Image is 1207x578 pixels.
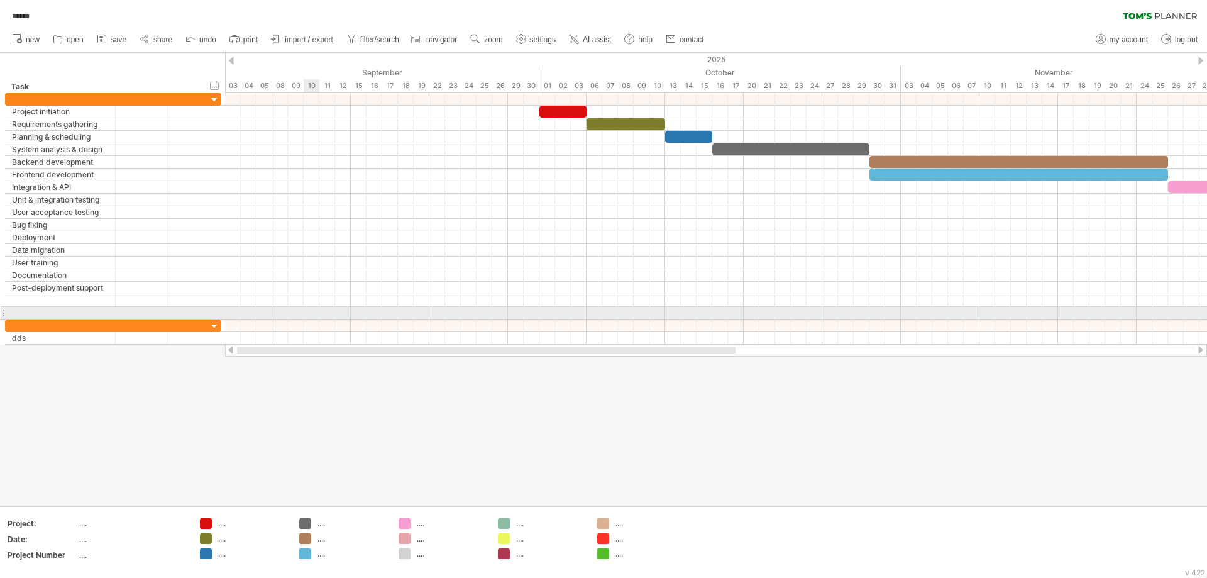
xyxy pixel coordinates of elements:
span: settings [530,35,556,44]
a: print [226,31,262,48]
div: Monday, 17 November 2025 [1058,79,1074,92]
div: Friday, 21 November 2025 [1121,79,1137,92]
a: filter/search [343,31,403,48]
div: Friday, 7 November 2025 [964,79,979,92]
span: undo [199,35,216,44]
div: Project initiation [12,106,109,118]
div: Wednesday, 10 September 2025 [304,79,319,92]
div: Thursday, 13 November 2025 [1027,79,1042,92]
div: Project: [8,518,77,529]
div: Wednesday, 29 October 2025 [854,79,869,92]
a: help [621,31,656,48]
div: User acceptance testing [12,206,109,218]
div: Wednesday, 17 September 2025 [382,79,398,92]
div: Wednesday, 8 October 2025 [618,79,634,92]
div: Wednesday, 26 November 2025 [1168,79,1184,92]
span: AI assist [583,35,611,44]
div: Wednesday, 12 November 2025 [1011,79,1027,92]
div: .... [516,548,585,559]
div: Tuesday, 9 September 2025 [288,79,304,92]
div: Tuesday, 21 October 2025 [759,79,775,92]
span: print [243,35,258,44]
div: System analysis & design [12,143,109,155]
div: .... [317,518,386,529]
a: log out [1158,31,1201,48]
div: Backend development [12,156,109,168]
div: Friday, 12 September 2025 [335,79,351,92]
div: .... [516,533,585,544]
div: Tuesday, 7 October 2025 [602,79,618,92]
div: Monday, 29 September 2025 [508,79,524,92]
div: .... [317,533,386,544]
div: Friday, 31 October 2025 [885,79,901,92]
div: Tuesday, 11 November 2025 [995,79,1011,92]
span: save [111,35,126,44]
div: Friday, 24 October 2025 [807,79,822,92]
div: Monday, 6 October 2025 [587,79,602,92]
span: share [153,35,172,44]
div: .... [79,550,185,560]
div: Wednesday, 15 October 2025 [697,79,712,92]
div: Thursday, 16 October 2025 [712,79,728,92]
div: Monday, 15 September 2025 [351,79,367,92]
div: Thursday, 20 November 2025 [1105,79,1121,92]
div: Thursday, 2 October 2025 [555,79,571,92]
div: Friday, 10 October 2025 [649,79,665,92]
div: Tuesday, 25 November 2025 [1152,79,1168,92]
span: import / export [285,35,333,44]
div: Tuesday, 30 September 2025 [524,79,539,92]
div: dds [12,332,109,344]
a: contact [663,31,708,48]
div: Thursday, 6 November 2025 [948,79,964,92]
div: Deployment [12,231,109,243]
div: Thursday, 30 October 2025 [869,79,885,92]
span: filter/search [360,35,399,44]
div: v 422 [1185,568,1205,577]
div: Monday, 24 November 2025 [1137,79,1152,92]
div: .... [417,533,485,544]
div: Thursday, 11 September 2025 [319,79,335,92]
div: Monday, 8 September 2025 [272,79,288,92]
div: .... [79,518,185,529]
a: undo [182,31,220,48]
div: .... [615,533,684,544]
div: Integration & API [12,181,109,193]
div: Friday, 19 September 2025 [414,79,429,92]
div: Data migration [12,244,109,256]
div: Wednesday, 3 September 2025 [225,79,241,92]
div: Tuesday, 23 September 2025 [445,79,461,92]
div: Monday, 27 October 2025 [822,79,838,92]
div: .... [79,534,185,545]
div: Tuesday, 4 November 2025 [917,79,932,92]
span: help [638,35,653,44]
span: open [67,35,84,44]
span: my account [1110,35,1148,44]
a: settings [513,31,559,48]
a: AI assist [566,31,615,48]
div: Frontend development [12,169,109,181]
div: User training [12,257,109,269]
div: Thursday, 25 September 2025 [477,79,492,92]
div: Wednesday, 1 October 2025 [539,79,555,92]
div: Friday, 26 September 2025 [492,79,508,92]
div: Thursday, 23 October 2025 [791,79,807,92]
div: Requirements gathering [12,118,109,130]
div: .... [317,548,386,559]
div: Monday, 22 September 2025 [429,79,445,92]
div: .... [218,548,287,559]
div: Thursday, 4 September 2025 [241,79,256,92]
div: Friday, 3 October 2025 [571,79,587,92]
div: Documentation [12,269,109,281]
a: share [136,31,176,48]
span: contact [680,35,704,44]
div: Friday, 17 October 2025 [728,79,744,92]
div: Wednesday, 19 November 2025 [1089,79,1105,92]
div: .... [417,548,485,559]
span: navigator [426,35,457,44]
div: Wednesday, 24 September 2025 [461,79,477,92]
div: Friday, 5 September 2025 [256,79,272,92]
div: Monday, 10 November 2025 [979,79,995,92]
div: .... [417,518,485,529]
div: Date: [8,534,77,545]
div: .... [615,518,684,529]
